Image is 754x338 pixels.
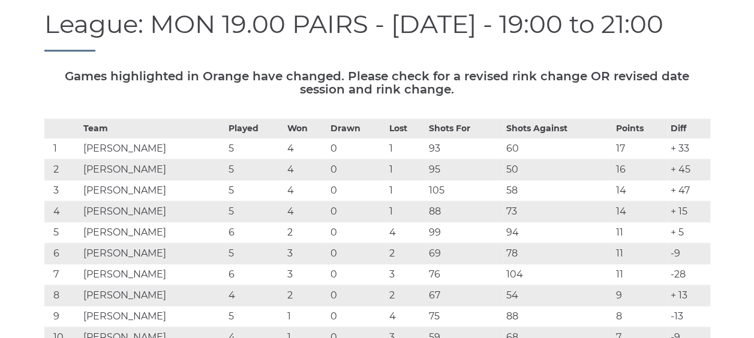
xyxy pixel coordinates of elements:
td: + 5 [668,222,710,243]
td: + 13 [668,285,710,306]
h5: Games highlighted in Orange have changed. Please check for a revised rink change OR revised date ... [44,70,710,96]
td: -13 [668,306,710,327]
td: + 45 [668,159,710,180]
td: 78 [503,243,613,264]
td: 14 [613,201,668,222]
td: 3 [44,180,80,201]
td: 6 [226,222,284,243]
th: Points [613,119,668,138]
td: 5 [226,159,284,180]
td: 5 [226,180,284,201]
th: Diff [668,119,710,138]
td: 94 [503,222,613,243]
td: [PERSON_NAME] [80,264,226,285]
td: -9 [668,243,710,264]
td: [PERSON_NAME] [80,159,226,180]
td: 3 [284,243,328,264]
td: + 33 [668,138,710,159]
th: Lost [386,119,425,138]
td: -28 [668,264,710,285]
td: 0 [328,222,386,243]
td: 3 [284,264,328,285]
td: 5 [226,138,284,159]
td: [PERSON_NAME] [80,201,226,222]
td: 3 [386,264,425,285]
td: 76 [425,264,503,285]
td: 0 [328,201,386,222]
td: 5 [226,306,284,327]
th: Shots Against [503,119,613,138]
td: 88 [503,306,613,327]
td: + 15 [668,201,710,222]
td: + 47 [668,180,710,201]
td: 58 [503,180,613,201]
td: 0 [328,180,386,201]
td: 5 [226,243,284,264]
td: 4 [284,201,328,222]
td: 1 [386,201,425,222]
td: 4 [284,138,328,159]
td: 4 [226,285,284,306]
td: 75 [425,306,503,327]
td: 16 [613,159,668,180]
td: 6 [44,243,80,264]
td: 5 [44,222,80,243]
h1: League: MON 19.00 PAIRS - [DATE] - 19:00 to 21:00 [44,10,710,52]
td: 0 [328,264,386,285]
td: 73 [503,201,613,222]
td: 104 [503,264,613,285]
td: 8 [613,306,668,327]
td: 2 [386,243,425,264]
td: 11 [613,222,668,243]
td: 0 [328,138,386,159]
td: 93 [425,138,503,159]
td: 50 [503,159,613,180]
td: 7 [44,264,80,285]
td: 11 [613,243,668,264]
td: [PERSON_NAME] [80,285,226,306]
td: 1 [284,306,328,327]
td: 0 [328,159,386,180]
td: 1 [386,138,425,159]
td: 5 [226,201,284,222]
td: 88 [425,201,503,222]
td: 1 [44,138,80,159]
td: 2 [284,285,328,306]
td: [PERSON_NAME] [80,222,226,243]
td: 4 [284,180,328,201]
td: [PERSON_NAME] [80,180,226,201]
th: Team [80,119,226,138]
td: [PERSON_NAME] [80,138,226,159]
td: 8 [44,285,80,306]
td: 6 [226,264,284,285]
td: 69 [425,243,503,264]
td: 4 [386,222,425,243]
td: 4 [386,306,425,327]
th: Played [226,119,284,138]
td: 2 [386,285,425,306]
td: 0 [328,285,386,306]
td: 1 [386,159,425,180]
th: Won [284,119,328,138]
td: 105 [425,180,503,201]
th: Drawn [328,119,386,138]
td: 95 [425,159,503,180]
td: 9 [44,306,80,327]
td: 2 [44,159,80,180]
td: 99 [425,222,503,243]
td: 14 [613,180,668,201]
td: 54 [503,285,613,306]
td: 2 [284,222,328,243]
td: 17 [613,138,668,159]
td: 4 [284,159,328,180]
td: 1 [386,180,425,201]
td: 60 [503,138,613,159]
td: 0 [328,243,386,264]
th: Shots For [425,119,503,138]
td: [PERSON_NAME] [80,243,226,264]
td: 4 [44,201,80,222]
td: 0 [328,306,386,327]
td: 67 [425,285,503,306]
td: 9 [613,285,668,306]
td: 11 [613,264,668,285]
